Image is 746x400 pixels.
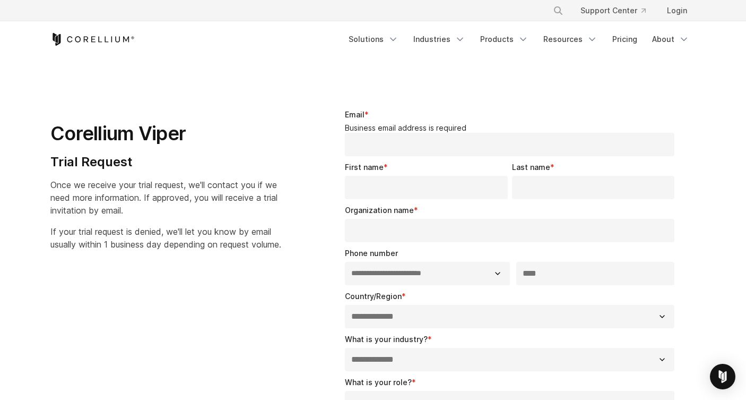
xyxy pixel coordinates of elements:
[345,335,428,344] span: What is your industry?
[710,364,735,389] div: Open Intercom Messenger
[537,30,604,49] a: Resources
[50,180,277,216] span: Once we receive your trial request, we'll contact you if we need more information. If approved, y...
[549,1,568,20] button: Search
[572,1,654,20] a: Support Center
[345,249,398,258] span: Phone number
[658,1,696,20] a: Login
[50,154,281,170] h4: Trial Request
[342,30,405,49] a: Solutions
[345,206,414,215] span: Organization name
[342,30,696,49] div: Navigation Menu
[345,123,679,133] legend: Business email address is required
[345,110,365,119] span: Email
[345,292,402,301] span: Country/Region
[407,30,472,49] a: Industries
[474,30,535,49] a: Products
[345,378,412,387] span: What is your role?
[646,30,696,49] a: About
[540,1,696,20] div: Navigation Menu
[50,226,281,250] span: If your trial request is denied, we'll let you know by email usually within 1 business day depend...
[606,30,644,49] a: Pricing
[512,163,550,172] span: Last name
[345,163,384,172] span: First name
[50,122,281,146] h1: Corellium Viper
[50,33,135,46] a: Corellium Home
